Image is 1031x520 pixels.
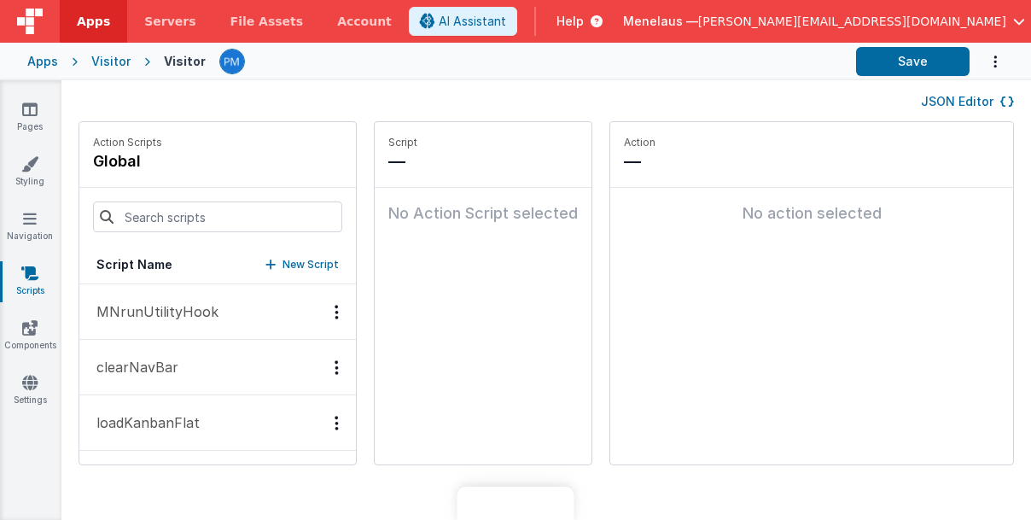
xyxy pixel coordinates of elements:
img: a12ed5ba5769bda9d2665f51d2850528 [220,50,244,73]
p: MNrunUtilityHook [86,301,218,322]
button: JSON Editor [921,93,1014,110]
p: Action Scripts [93,136,162,149]
button: New Script [265,256,339,273]
div: Visitor [164,53,206,70]
div: No Action Script selected [388,202,578,225]
h4: global [93,149,162,173]
p: Action [624,136,999,149]
p: — [624,149,999,173]
span: Help [556,13,584,30]
p: — [388,149,578,173]
button: Menelaus — [PERSON_NAME][EMAIL_ADDRESS][DOMAIN_NAME] [623,13,1025,30]
p: clearNavBar [86,357,178,377]
span: AI Assistant [439,13,506,30]
span: Apps [77,13,110,30]
button: Options [970,44,1004,79]
div: Visitor [91,53,131,70]
button: MNrunUtilityHook [79,284,356,340]
span: [PERSON_NAME][EMAIL_ADDRESS][DOMAIN_NAME] [698,13,1006,30]
button: loadKanbanFlat1 [79,451,356,506]
button: AI Assistant [409,7,517,36]
div: No action selected [624,202,999,225]
button: loadKanbanFlat [79,395,356,451]
div: Options [324,360,349,375]
span: File Assets [230,13,304,30]
button: clearNavBar [79,340,356,395]
h5: Script Name [96,256,172,273]
div: Options [324,305,349,319]
p: Script [388,136,578,149]
p: loadKanbanFlat [86,412,200,433]
div: Apps [27,53,58,70]
input: Search scripts [93,202,342,232]
span: Servers [144,13,195,30]
span: Menelaus — [623,13,698,30]
div: Options [324,416,349,430]
p: New Script [283,256,339,273]
button: Save [856,47,970,76]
